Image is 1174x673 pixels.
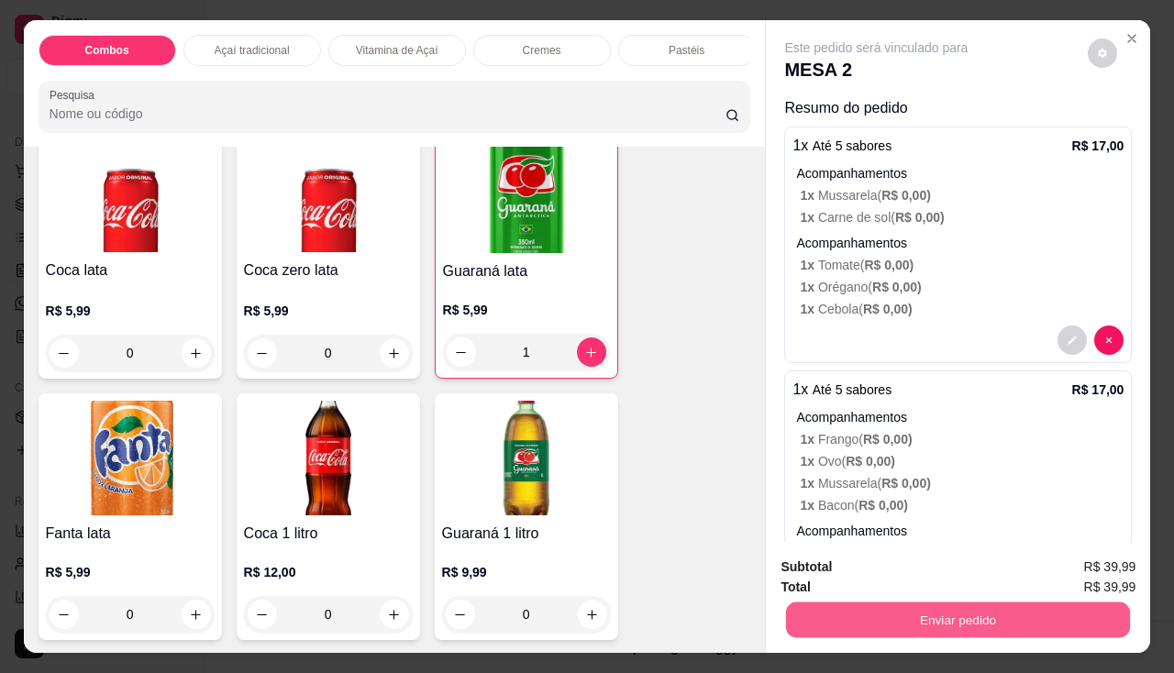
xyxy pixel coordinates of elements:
[85,43,129,58] p: Combos
[796,164,1124,182] p: Acompanhamentos
[50,105,725,123] input: Pesquisa
[800,208,1124,226] p: Carne de sol (
[577,337,606,367] button: increase-product-quantity
[50,338,79,368] button: decrease-product-quantity
[442,523,611,545] h4: Guaraná 1 litro
[784,57,968,83] p: MESA 2
[813,382,892,397] span: Até 5 sabores
[1094,325,1124,355] button: decrease-product-quantity
[443,260,610,282] h4: Guaraná lata
[1084,577,1136,597] span: R$ 39,99
[248,338,277,368] button: decrease-product-quantity
[1088,39,1117,68] button: decrease-product-quantity
[447,337,476,367] button: decrease-product-quantity
[800,188,817,203] span: 1 x
[244,401,413,515] img: product-image
[800,474,1124,492] p: Mussarela (
[523,43,561,58] p: Cremes
[786,602,1130,638] button: Enviar pedido
[443,138,610,253] img: product-image
[1072,381,1124,399] p: R$ 17,00
[443,301,610,319] p: R$ 5,99
[46,302,215,320] p: R$ 5,99
[800,258,817,272] span: 1 x
[356,43,438,58] p: Vitamina de Açaí
[800,280,817,294] span: 1 x
[800,210,817,225] span: 1 x
[50,600,79,629] button: decrease-product-quantity
[895,210,945,225] span: R$ 0,00 )
[442,563,611,581] p: R$ 9,99
[442,401,611,515] img: product-image
[800,476,817,491] span: 1 x
[784,97,1132,119] p: Resumo do pedido
[858,498,908,513] span: R$ 0,00 )
[244,523,413,545] h4: Coca 1 litro
[215,43,290,58] p: Açaí tradicional
[1084,557,1136,577] span: R$ 39,99
[800,430,1124,448] p: Frango (
[46,523,215,545] h4: Fanta lata
[863,432,913,447] span: R$ 0,00 )
[244,302,413,320] p: R$ 5,99
[446,600,475,629] button: decrease-product-quantity
[1117,24,1146,53] button: Close
[50,87,101,103] label: Pesquisa
[864,258,914,272] span: R$ 0,00 )
[784,39,968,57] p: Este pedido será vinculado para
[1072,137,1124,155] p: R$ 17,00
[813,138,892,153] span: Até 5 sabores
[863,302,913,316] span: R$ 0,00 )
[781,559,832,574] strong: Subtotal
[578,600,607,629] button: increase-product-quantity
[800,452,1124,470] p: Ovo (
[800,186,1124,204] p: Mussarela (
[800,300,1124,318] p: Cebola (
[800,278,1124,296] p: Orégano (
[46,138,215,252] img: product-image
[46,401,215,515] img: product-image
[872,280,922,294] span: R$ 0,00 )
[669,43,704,58] p: Pastéis
[781,579,810,594] strong: Total
[248,600,277,629] button: decrease-product-quantity
[182,338,211,368] button: increase-product-quantity
[1058,325,1087,355] button: decrease-product-quantity
[792,135,892,157] p: 1 x
[881,188,931,203] span: R$ 0,00 )
[800,432,817,447] span: 1 x
[846,454,895,469] span: R$ 0,00 )
[796,522,1124,540] p: Acompanhamentos
[796,408,1124,426] p: Acompanhamentos
[800,302,817,316] span: 1 x
[380,338,409,368] button: increase-product-quantity
[800,496,1124,514] p: Bacon (
[800,256,1124,274] p: Tomate (
[792,379,892,401] p: 1 x
[881,476,931,491] span: R$ 0,00 )
[800,498,817,513] span: 1 x
[796,234,1124,252] p: Acompanhamentos
[46,259,215,281] h4: Coca lata
[244,563,413,581] p: R$ 12,00
[380,600,409,629] button: increase-product-quantity
[46,563,215,581] p: R$ 5,99
[244,259,413,281] h4: Coca zero lata
[244,138,413,252] img: product-image
[182,600,211,629] button: increase-product-quantity
[800,454,817,469] span: 1 x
